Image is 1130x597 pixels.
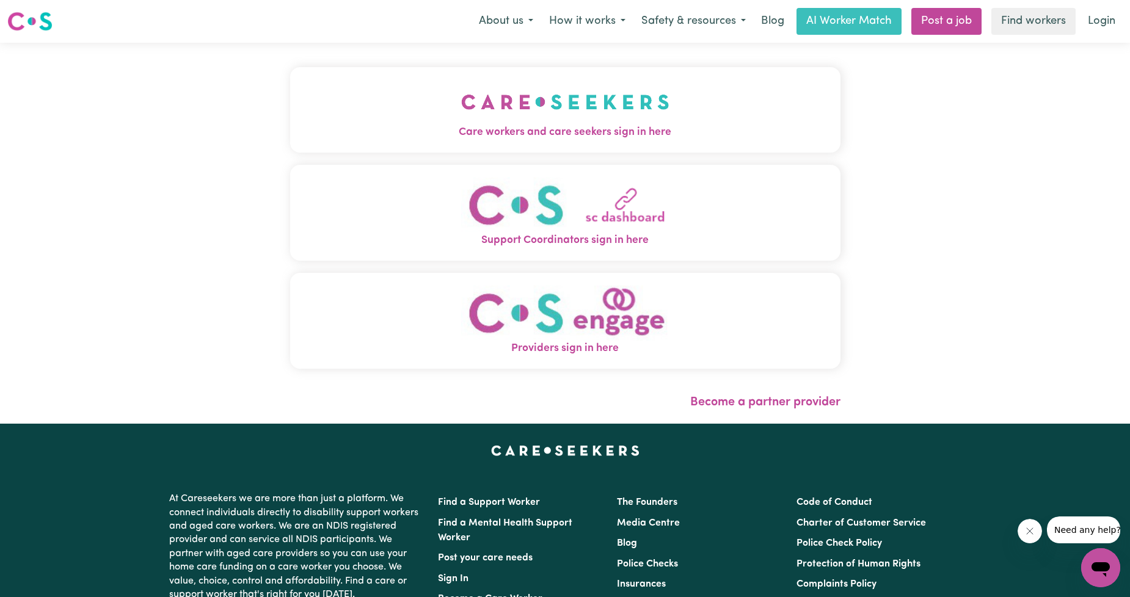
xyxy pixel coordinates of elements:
[1081,548,1120,587] iframe: Button to launch messaging window
[290,233,840,248] span: Support Coordinators sign in here
[438,497,540,507] a: Find a Support Worker
[290,341,840,356] span: Providers sign in here
[1081,8,1123,35] a: Login
[796,579,877,589] a: Complaints Policy
[617,518,680,528] a: Media Centre
[290,67,840,153] button: Care workers and care seekers sign in here
[690,396,840,408] a: Become a partner provider
[796,497,872,507] a: Code of Conduct
[796,518,926,528] a: Charter of Customer Service
[796,8,902,35] a: AI Worker Match
[796,538,882,548] a: Police Check Policy
[290,165,840,261] button: Support Coordinators sign in here
[541,9,633,34] button: How it works
[796,559,920,569] a: Protection of Human Rights
[471,9,541,34] button: About us
[491,446,640,455] a: Careseekers home page
[1047,516,1120,543] iframe: Message from company
[438,518,572,543] a: Find a Mental Health Support Worker
[438,553,533,563] a: Post your care needs
[290,273,840,369] button: Providers sign in here
[7,10,53,32] img: Careseekers logo
[754,8,792,35] a: Blog
[911,8,982,35] a: Post a job
[7,9,74,18] span: Need any help?
[617,559,678,569] a: Police Checks
[617,497,677,507] a: The Founders
[633,9,754,34] button: Safety & resources
[438,574,468,584] a: Sign In
[7,7,53,35] a: Careseekers logo
[617,579,666,589] a: Insurances
[617,538,637,548] a: Blog
[290,125,840,140] span: Care workers and care seekers sign in here
[991,8,1076,35] a: Find workers
[1018,519,1042,543] iframe: Close message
